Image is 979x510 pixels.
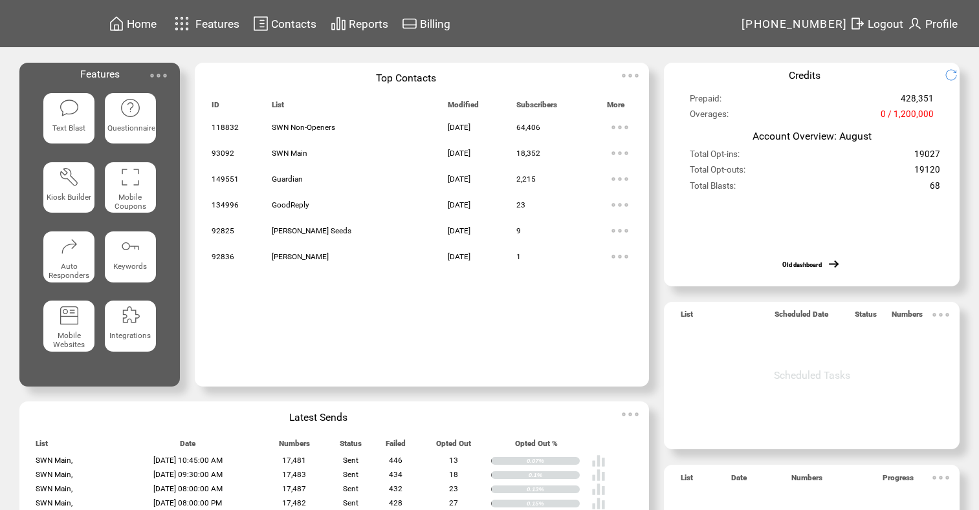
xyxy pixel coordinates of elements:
img: text-blast.svg [59,98,80,118]
a: Auto Responders [43,231,94,290]
img: ellypsis.svg [928,465,954,491]
span: ID [212,100,219,115]
span: Latest Sends [289,411,347,423]
span: Status [855,310,877,324]
span: SWN Main [272,149,307,158]
img: keywords.svg [120,236,140,257]
span: 93092 [212,149,234,158]
a: Mobile Coupons [105,162,156,221]
span: [PERSON_NAME] Seeds [272,226,351,235]
img: ellypsis.svg [607,140,633,166]
span: Sent [343,456,358,465]
img: home.svg [109,16,124,32]
img: questionnaire.svg [120,98,140,118]
a: Questionnaire [105,93,156,152]
span: List [36,439,48,454]
a: Keywords [105,231,156,290]
span: 446 [389,456,402,465]
span: [DATE] [448,123,470,132]
span: SWN Main, [36,470,72,479]
span: Auto Responders [49,262,89,280]
span: Mobile Websites [53,331,85,349]
span: Billing [420,17,450,30]
span: Keywords [113,262,147,271]
span: 17,481 [282,456,306,465]
img: creidtcard.svg [402,16,417,32]
span: Total Opt-ins: [690,149,740,165]
img: poll%20-%20white.svg [591,482,606,496]
span: 92825 [212,226,234,235]
span: 0 / 1,200,000 [881,109,934,125]
span: Kiosk Builder [47,193,91,202]
span: GoodReply [272,200,309,209]
span: 428,351 [901,94,934,109]
span: Home [127,17,157,30]
span: Sent [343,484,358,493]
span: 1 [516,252,521,261]
img: chart.svg [331,16,346,32]
span: [PHONE_NUMBER] [742,17,848,30]
img: ellypsis.svg [617,63,643,89]
span: 2,215 [516,175,536,184]
div: 0.15% [527,500,580,507]
a: Reports [329,14,390,34]
span: Overages: [690,109,729,125]
img: ellypsis.svg [146,63,171,89]
span: 149551 [212,175,239,184]
span: 118832 [212,123,239,132]
span: Sent [343,470,358,479]
img: poll%20-%20white.svg [591,468,606,482]
span: 18 [449,470,458,479]
span: 23 [449,484,458,493]
img: ellypsis.svg [607,218,633,244]
span: Text Blast [52,123,85,133]
img: tool%201.svg [59,167,80,187]
span: 17,487 [282,484,306,493]
span: 27 [449,498,458,507]
a: Mobile Websites [43,301,94,359]
img: ellypsis.svg [617,401,643,427]
span: Opted Out [436,439,471,454]
span: Subscribers [516,100,557,115]
span: SWN Main, [36,498,72,507]
span: Prepaid: [690,94,721,109]
span: 19027 [914,149,940,165]
span: Features [195,17,239,30]
span: [PERSON_NAME] [272,252,329,261]
a: Logout [848,14,905,34]
img: poll%20-%20white.svg [591,454,606,468]
span: Integrations [109,331,151,340]
span: List [681,473,693,488]
img: profile.svg [907,16,923,32]
span: 432 [389,484,402,493]
a: Text Blast [43,93,94,152]
span: Mobile Coupons [115,193,146,211]
span: 13 [449,456,458,465]
span: Account Overview: August [753,130,872,142]
span: [DATE] 10:45:00 AM [153,456,223,465]
img: exit.svg [850,16,865,32]
span: 19120 [914,165,940,180]
span: Guardian [272,175,303,184]
span: Contacts [271,17,316,30]
span: SWN Non-Openers [272,123,335,132]
a: Old dashboard [782,261,822,268]
span: 428 [389,498,402,507]
span: 18,352 [516,149,540,158]
span: 134996 [212,200,239,209]
span: Credits [789,69,820,81]
a: Home [107,14,159,34]
span: [DATE] [448,175,470,184]
a: Billing [400,14,452,34]
span: 68 [930,181,940,197]
span: Scheduled Tasks [774,369,850,381]
span: Top Contacts [376,72,436,84]
span: 9 [516,226,521,235]
span: [DATE] [448,252,470,261]
div: 0.1% [529,471,580,479]
span: [DATE] [448,200,470,209]
span: Sent [343,498,358,507]
a: Contacts [251,14,318,34]
img: integrations.svg [120,305,140,326]
a: Integrations [105,301,156,359]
